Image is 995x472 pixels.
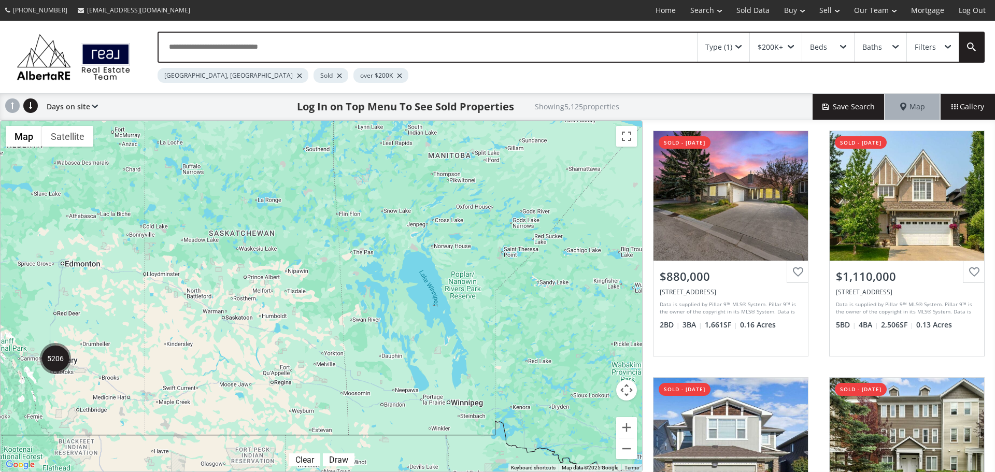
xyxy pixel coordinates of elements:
a: sold - [DATE]$880,000[STREET_ADDRESS]Data is supplied by Pillar 9™ MLS® System. Pillar 9™ is the ... [643,120,819,367]
div: Click to clear. [289,455,320,465]
div: Data is supplied by Pillar 9™ MLS® System. Pillar 9™ is the owner of the copyright in its MLS® Sy... [836,301,975,316]
div: Clear [293,455,317,465]
a: [EMAIL_ADDRESS][DOMAIN_NAME] [73,1,195,20]
span: 0.13 Acres [916,320,952,330]
span: 1,661 SF [705,320,737,330]
div: Gallery [940,94,995,120]
button: Show street map [6,126,42,147]
div: Days on site [41,94,98,120]
span: Map data ©2025 Google [562,465,618,470]
button: Zoom out [616,438,637,459]
div: Type (1) [705,44,732,51]
div: $1,110,000 [836,268,978,284]
button: Map camera controls [616,380,637,401]
img: Google [3,458,37,471]
span: Gallery [951,102,984,112]
button: Keyboard shortcuts [511,464,556,471]
span: 4 BA [859,320,878,330]
div: $200K+ [758,44,783,51]
div: Filters [915,44,936,51]
button: Save Search [813,94,885,120]
div: Map [885,94,940,120]
span: Map [900,102,925,112]
div: Click to draw. [323,455,354,465]
div: Sold [314,68,348,83]
div: 5206 [40,343,71,374]
span: 2 BD [660,320,680,330]
div: 156 Scenic Ridge Crescent NW, Calgary, AB T3L 1V7 [660,288,802,296]
div: Baths [862,44,882,51]
div: over $200K [353,68,408,83]
a: sold - [DATE]$1,110,000[STREET_ADDRESS]Data is supplied by Pillar 9™ MLS® System. Pillar 9™ is th... [819,120,995,367]
div: [GEOGRAPHIC_DATA], [GEOGRAPHIC_DATA] [158,68,308,83]
span: 0.16 Acres [740,320,776,330]
span: [PHONE_NUMBER] [13,6,67,15]
button: Toggle fullscreen view [616,126,637,147]
div: Draw [326,455,351,465]
span: 5 BD [836,320,856,330]
img: Logo [11,31,136,83]
div: Beds [810,44,827,51]
a: Terms [624,465,639,470]
div: $880,000 [660,268,802,284]
h1: Log In on Top Menu To See Sold Properties [297,99,514,114]
div: Data is supplied by Pillar 9™ MLS® System. Pillar 9™ is the owner of the copyright in its MLS® Sy... [660,301,799,316]
span: [EMAIL_ADDRESS][DOMAIN_NAME] [87,6,190,15]
a: Open this area in Google Maps (opens a new window) [3,458,37,471]
button: Zoom in [616,417,637,438]
h2: Showing 5,125 properties [535,103,619,110]
div: 242 Discovery Ridge Bay SW, Calgary, AB T3H 5T7 [836,288,978,296]
span: 3 BA [683,320,702,330]
button: Show satellite imagery [42,126,93,147]
span: 2,506 SF [881,320,914,330]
